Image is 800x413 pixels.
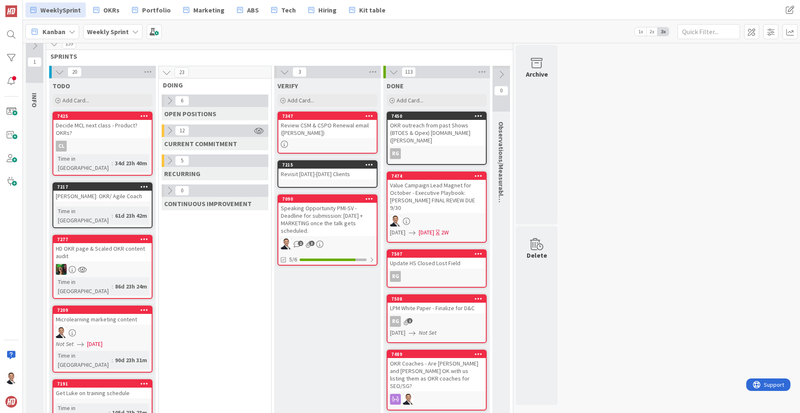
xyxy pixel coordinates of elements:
div: 2W [441,228,449,237]
div: Time in [GEOGRAPHIC_DATA] [56,351,112,369]
div: [PERSON_NAME]: OKR/ Agile Coach [53,191,152,202]
div: RG [390,271,401,282]
div: SL [387,216,486,226]
span: Marketing [193,5,225,15]
div: 7277 [57,236,152,242]
div: 7508LPM White Paper - Finalize for D&C [387,295,486,313]
span: OKRs [103,5,120,15]
span: Add Card... [287,97,314,104]
span: OPEN POSITIONS [164,109,216,118]
span: CURRENT COMMITMENT [164,139,237,148]
div: 7217 [57,184,152,190]
a: Tech [266,2,301,17]
div: RG [387,271,486,282]
img: SL [56,327,67,338]
div: SL [278,239,377,249]
span: Hiring [318,5,337,15]
span: 5/6 [289,255,297,264]
div: Get Luke on training schedule [53,388,152,398]
span: Tech [281,5,296,15]
div: 7474 [387,172,486,180]
div: 7217[PERSON_NAME]: OKR/ Agile Coach [53,183,152,202]
span: [DATE] [419,228,434,237]
span: 3 [292,67,307,77]
span: Kit table [359,5,385,15]
div: 7209Microlearning marketing content [53,306,152,325]
div: RG [387,148,486,159]
div: 7215Revisit [DATE]-[DATE] Clients [278,161,377,179]
div: 7474Value Campaign Lead Magnet for October - Executive Playbook: [PERSON_NAME] FINAL REVIEW DUE 9/30 [387,172,486,213]
span: : [112,282,113,291]
div: 7474 [391,173,486,179]
div: 7450OKR outreach from past Shows (BTOES & Opex) [DOMAIN_NAME] ([PERSON_NAME] [387,112,486,146]
div: 7191Get Luke on training schedule [53,380,152,398]
a: WeeklySprint [25,2,86,17]
div: Archive [526,69,548,79]
div: 7425 [53,112,152,120]
span: VERIFY [277,82,298,90]
span: Portfolio [142,5,171,15]
span: 3 [309,241,315,246]
div: 7347 [282,113,377,119]
span: 113 [402,67,416,77]
span: 23 [175,67,189,77]
span: ABS [247,5,259,15]
div: 7209 [53,306,152,314]
div: 7090 [282,196,377,202]
div: 34d 23h 40m [113,159,149,168]
div: 7507 [391,251,486,257]
img: SL [390,216,401,226]
span: 6 [175,96,189,106]
div: Time in [GEOGRAPHIC_DATA] [56,277,112,296]
a: Portfolio [127,2,176,17]
i: Not Set [56,340,74,348]
div: 90d 23h 31m [113,356,149,365]
span: 1x [635,27,646,36]
div: SL [387,394,486,405]
div: HD OKR page & Scaled OKR content audit [53,243,152,261]
div: 7277HD OKR page & Scaled OKR content audit [53,236,152,261]
span: [DATE] [390,228,405,237]
div: 7191 [57,381,152,387]
div: OKR outreach from past Shows (BTOES & Opex) [DOMAIN_NAME] ([PERSON_NAME] [387,120,486,146]
span: SPRINTS [50,52,502,60]
div: 7277 [53,236,152,243]
img: SL [403,394,414,405]
span: : [112,159,113,168]
span: DOING [163,81,261,89]
span: Add Card... [62,97,89,104]
div: Time in [GEOGRAPHIC_DATA] [56,154,112,172]
div: 7508 [391,296,486,302]
div: Update HS Closed Lost Field [387,258,486,269]
div: 7215 [278,161,377,169]
span: Observations/Measurable data [497,122,505,215]
span: [DATE] [390,328,405,337]
div: Decide MCL next class - Product? OKRs? [53,120,152,138]
span: 1 [27,57,42,67]
div: Microlearning marketing content [53,314,152,325]
div: 7425Decide MCL next class - Product? OKRs? [53,112,152,138]
div: 7450 [387,112,486,120]
div: 7450 [391,113,486,119]
div: 7347Review CSM & CSPO Renewal email ([PERSON_NAME]) [278,112,377,138]
span: TODO [52,82,70,90]
div: SL [53,327,152,338]
div: Value Campaign Lead Magnet for October - Executive Playbook: [PERSON_NAME] FINAL REVIEW DUE 9/30 [387,180,486,213]
div: CL [53,141,152,152]
div: CL [56,141,67,152]
span: 12 [175,126,189,136]
i: Not Set [419,329,437,336]
div: 7090 [278,195,377,203]
span: DONE [387,82,404,90]
span: [DATE] [87,340,102,348]
span: INFO [30,93,39,107]
span: 2x [646,27,657,36]
a: ABS [232,2,264,17]
div: Review CSM & CSPO Renewal email ([PERSON_NAME]) [278,120,377,138]
div: 7090Speaking Opportunity PMI-SV - Deadline for submission: [DATE] + MARKETING once the talk gets ... [278,195,377,236]
span: 3x [657,27,669,36]
div: 7508 [387,295,486,303]
div: 7217 [53,183,152,191]
span: 5 [175,156,189,166]
span: 0 [494,86,508,96]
